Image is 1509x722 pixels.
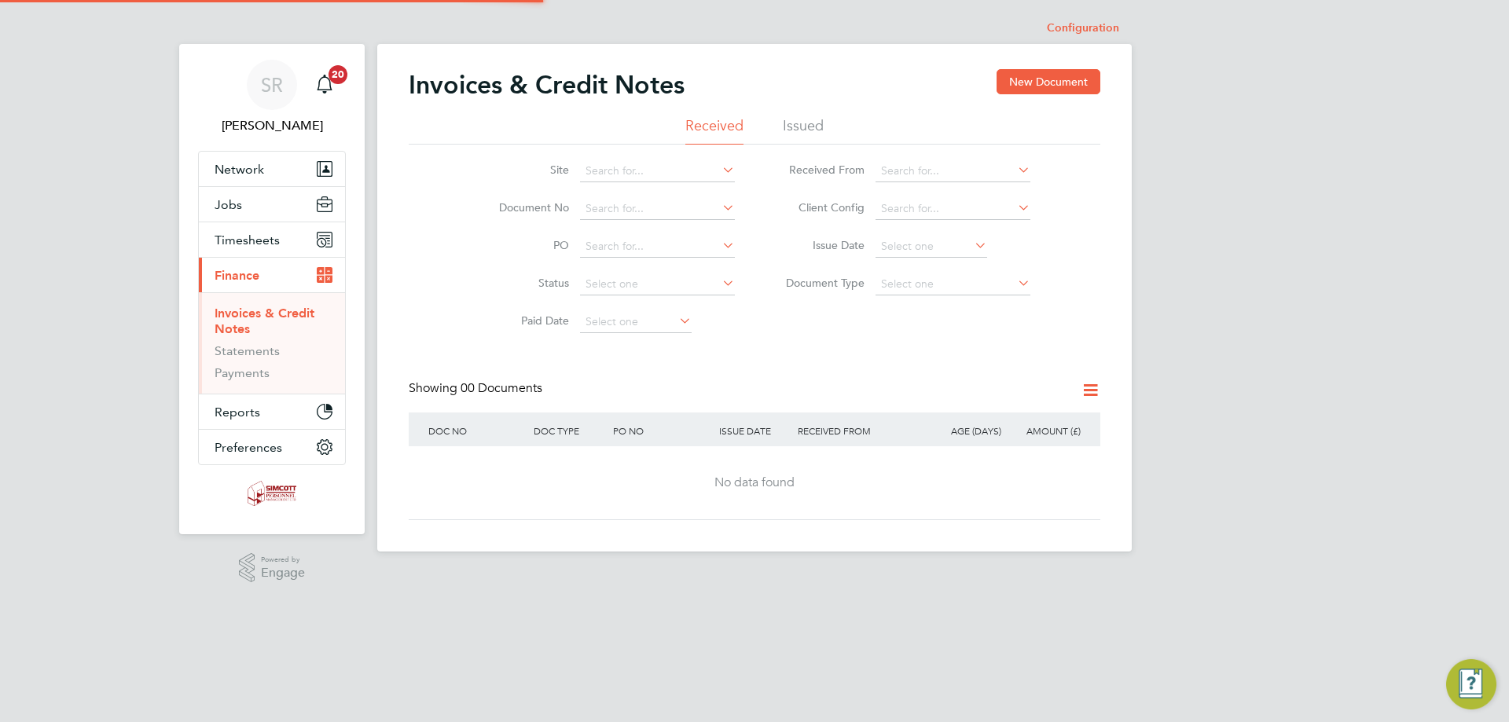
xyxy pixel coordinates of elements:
[715,412,795,449] div: ISSUE DATE
[580,273,735,295] input: Select one
[199,152,345,186] button: Network
[609,412,714,449] div: PO NO
[1005,412,1085,449] div: AMOUNT (£)
[179,44,365,534] nav: Main navigation
[424,412,530,449] div: DOC NO
[997,69,1100,94] button: New Document
[876,273,1030,295] input: Select one
[479,313,569,328] label: Paid Date
[329,65,347,84] span: 20
[774,163,865,177] label: Received From
[774,276,865,290] label: Document Type
[926,412,1005,449] div: AGE (DAYS)
[199,430,345,464] button: Preferences
[215,268,259,283] span: Finance
[199,394,345,429] button: Reports
[198,60,346,135] a: SR[PERSON_NAME]
[261,566,305,580] span: Engage
[261,75,283,95] span: SR
[215,233,280,247] span: Timesheets
[580,236,735,258] input: Search for...
[198,481,346,506] a: Go to home page
[199,258,345,292] button: Finance
[198,116,346,135] span: Scott Ridgers
[215,365,270,380] a: Payments
[215,162,264,177] span: Network
[876,160,1030,182] input: Search for...
[479,238,569,252] label: PO
[248,481,297,506] img: simcott-logo-retina.png
[215,343,280,358] a: Statements
[774,200,865,214] label: Client Config
[774,238,865,252] label: Issue Date
[199,222,345,257] button: Timesheets
[199,187,345,222] button: Jobs
[783,116,824,145] li: Issued
[479,276,569,290] label: Status
[215,440,282,455] span: Preferences
[685,116,743,145] li: Received
[479,200,569,214] label: Document No
[424,475,1085,491] div: No data found
[409,380,545,397] div: Showing
[479,163,569,177] label: Site
[580,311,692,333] input: Select one
[261,553,305,566] span: Powered by
[239,553,306,583] a: Powered byEngage
[580,160,735,182] input: Search for...
[215,197,242,212] span: Jobs
[876,198,1030,220] input: Search for...
[215,306,314,336] a: Invoices & Credit Notes
[876,236,987,258] input: Select one
[530,412,609,449] div: DOC TYPE
[409,69,685,101] h2: Invoices & Credit Notes
[1446,659,1496,709] button: Engage Resource Center
[215,405,260,420] span: Reports
[309,60,340,110] a: 20
[580,198,735,220] input: Search for...
[794,412,926,449] div: RECEIVED FROM
[199,292,345,394] div: Finance
[461,380,542,396] span: 00 Documents
[1047,13,1119,44] li: Configuration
